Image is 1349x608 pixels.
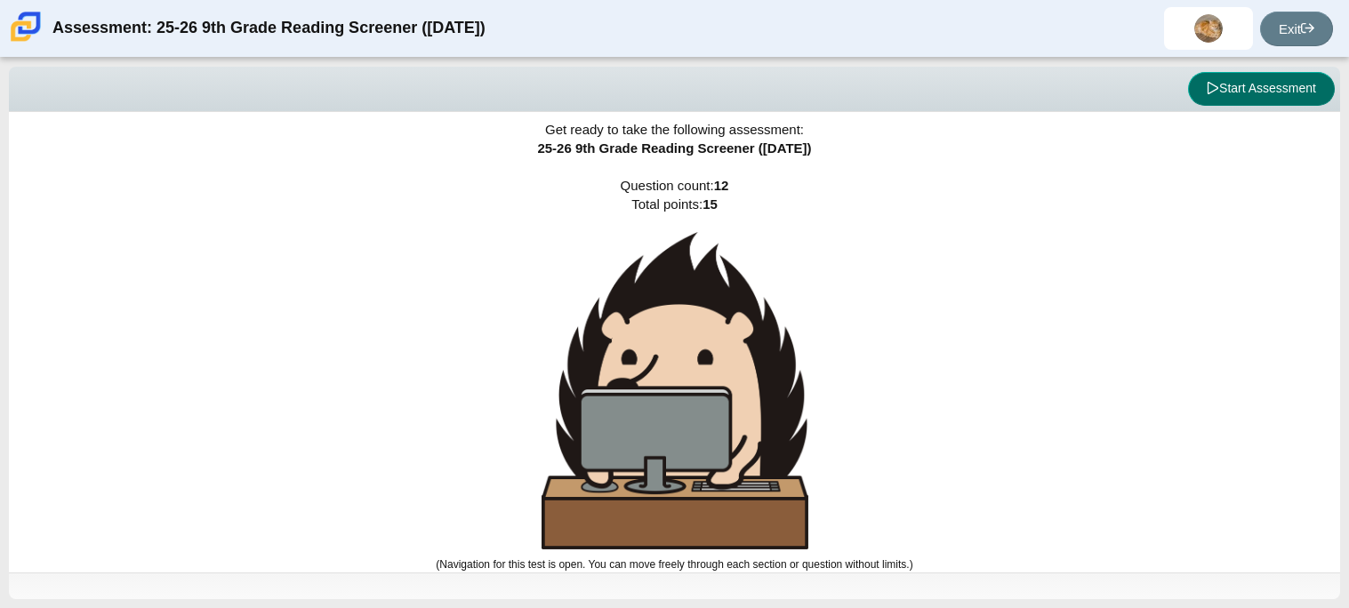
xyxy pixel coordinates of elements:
b: 12 [714,178,729,193]
span: 25-26 9th Grade Reading Screener ([DATE]) [537,140,811,156]
img: Carmen School of Science & Technology [7,8,44,45]
img: ianna.harrison.5mzQda [1194,14,1223,43]
a: Carmen School of Science & Technology [7,33,44,48]
span: Question count: Total points: [436,178,912,571]
button: Start Assessment [1188,72,1335,106]
b: 15 [703,196,718,212]
img: hedgehog-behind-computer-large.png [542,232,808,549]
small: (Navigation for this test is open. You can move freely through each section or question without l... [436,558,912,571]
span: Get ready to take the following assessment: [545,122,804,137]
a: Exit [1260,12,1333,46]
div: Assessment: 25-26 9th Grade Reading Screener ([DATE]) [52,7,486,50]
